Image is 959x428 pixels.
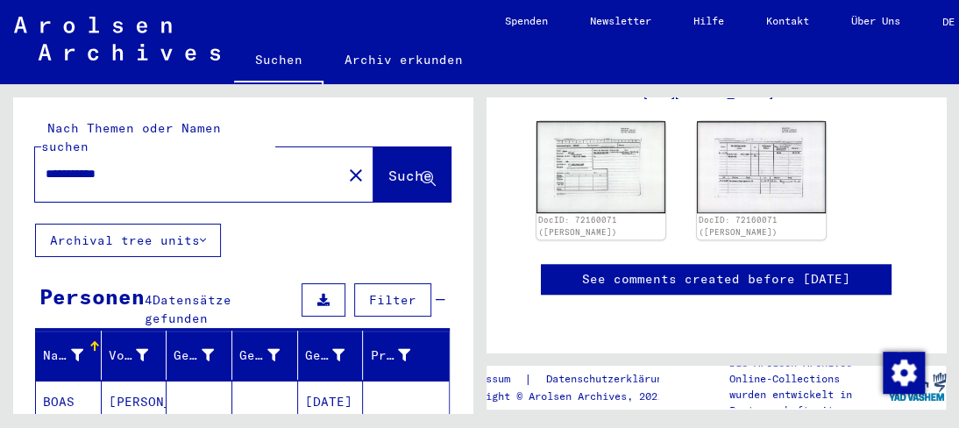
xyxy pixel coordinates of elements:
mat-icon: close [345,165,366,186]
div: Nachname [43,346,83,365]
mat-cell: [PERSON_NAME] [102,381,167,424]
mat-header-cell: Geburtsdatum [298,331,364,380]
img: 001.jpg [536,121,665,213]
a: Impressum [455,370,524,389]
button: Archival tree units [35,224,221,257]
a: Archiv erkunden [323,39,484,81]
mat-header-cell: Geburtsname [167,331,232,380]
span: 4 [145,292,153,308]
img: 002.jpg [697,121,826,212]
div: Geburtsdatum [305,346,345,365]
button: Clear [338,157,373,192]
mat-label: Nach Themen oder Namen suchen [41,120,221,154]
mat-header-cell: Prisoner # [363,331,449,380]
div: | [455,370,690,389]
img: Arolsen_neg.svg [14,17,220,61]
div: Geburtsname [174,341,236,369]
p: wurden entwickelt in Partnerschaft mit [729,387,889,418]
div: Zustimmung ändern [882,351,924,393]
div: Geburtsdatum [305,341,367,369]
div: Vorname [109,341,171,369]
button: Suche [373,147,451,202]
div: Geburtsname [174,346,214,365]
mat-cell: [DATE] [298,381,364,424]
div: Prisoner # [370,346,410,365]
a: Suchen [234,39,323,84]
div: Geburt‏ [239,346,280,365]
img: Zustimmung ändern [883,352,925,394]
p: Copyright © Arolsen Archives, 2021 [455,389,690,404]
a: DocID: 72160071 ([PERSON_NAME]) [538,215,617,237]
a: DocID: 72160071 ([PERSON_NAME]) [699,215,778,237]
span: Filter [369,292,416,308]
div: Prisoner # [370,341,432,369]
p: Die Arolsen Archives Online-Collections [729,355,889,387]
div: Vorname [109,346,149,365]
a: Datenschutzerklärung [532,370,690,389]
mat-header-cell: Geburt‏ [232,331,298,380]
div: Nachname [43,341,105,369]
span: Suche [388,167,432,184]
div: Personen [39,281,145,312]
button: Filter [354,283,431,317]
mat-header-cell: Nachname [36,331,102,380]
a: See comments created before [DATE] [582,270,850,289]
mat-header-cell: Vorname [102,331,167,380]
div: Geburt‏ [239,341,302,369]
span: Datensätze gefunden [145,292,231,326]
mat-cell: BOAS [36,381,102,424]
